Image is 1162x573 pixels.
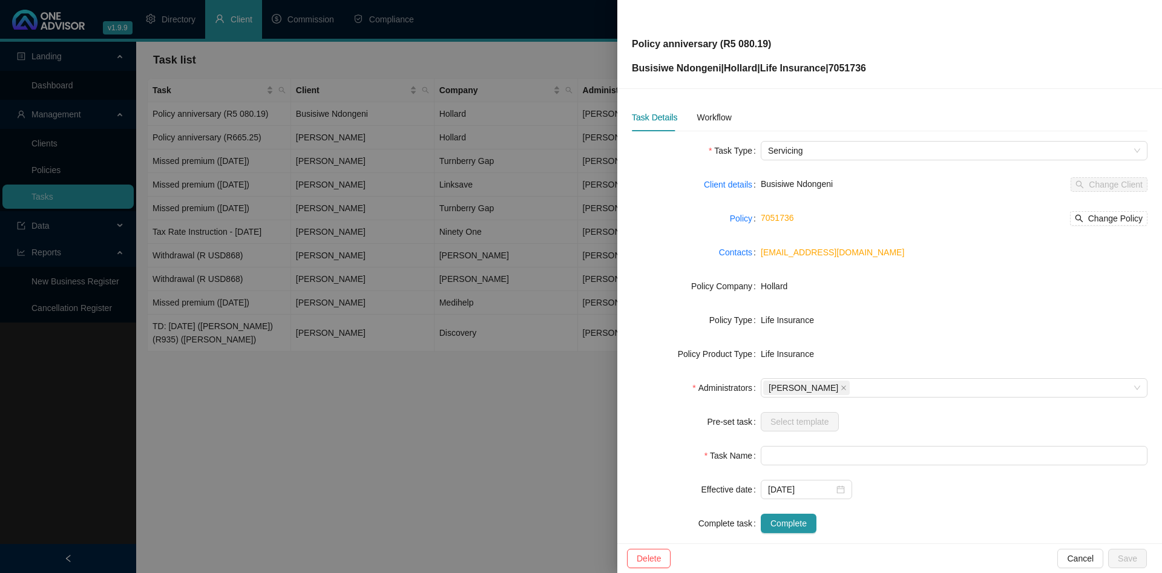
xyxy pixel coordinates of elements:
[704,178,752,191] a: Client details
[768,483,834,496] input: Select date
[768,142,1140,160] span: Servicing
[730,212,752,225] a: Policy
[1088,212,1143,225] span: Change Policy
[761,412,839,431] button: Select template
[1057,549,1103,568] button: Cancel
[1108,549,1147,568] button: Save
[770,517,807,530] span: Complete
[692,378,761,398] label: Administrators
[632,37,866,51] p: Policy anniversary (R5 080.19)
[724,63,757,73] span: Hollard
[1070,211,1147,226] button: Change Policy
[761,213,794,223] a: 7051736
[761,315,814,325] span: Life Insurance
[761,247,904,257] a: [EMAIL_ADDRESS][DOMAIN_NAME]
[704,446,761,465] label: Task Name
[761,514,816,533] button: Complete
[678,344,761,364] label: Policy Product Type
[761,349,814,359] span: Life Insurance
[637,552,661,565] span: Delete
[1075,214,1083,223] span: search
[698,514,761,533] label: Complete task
[691,277,761,296] label: Policy Company
[627,549,671,568] button: Delete
[761,281,787,291] span: Hollard
[697,111,731,124] div: Workflow
[760,63,826,73] span: Life Insurance
[1067,552,1094,565] span: Cancel
[707,412,761,431] label: Pre-set task
[769,381,838,395] span: [PERSON_NAME]
[763,381,850,395] span: Adrianna Carvalho
[709,141,761,160] label: Task Type
[719,246,752,259] a: Contacts
[709,310,761,330] label: Policy Type
[1071,177,1147,192] button: Change Client
[632,61,866,76] p: Busisiwe Ndongeni | | | 7051736
[701,480,761,499] label: Effective date
[761,179,833,189] span: Busisiwe Ndongeni
[841,385,847,391] span: close
[632,111,677,124] div: Task Details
